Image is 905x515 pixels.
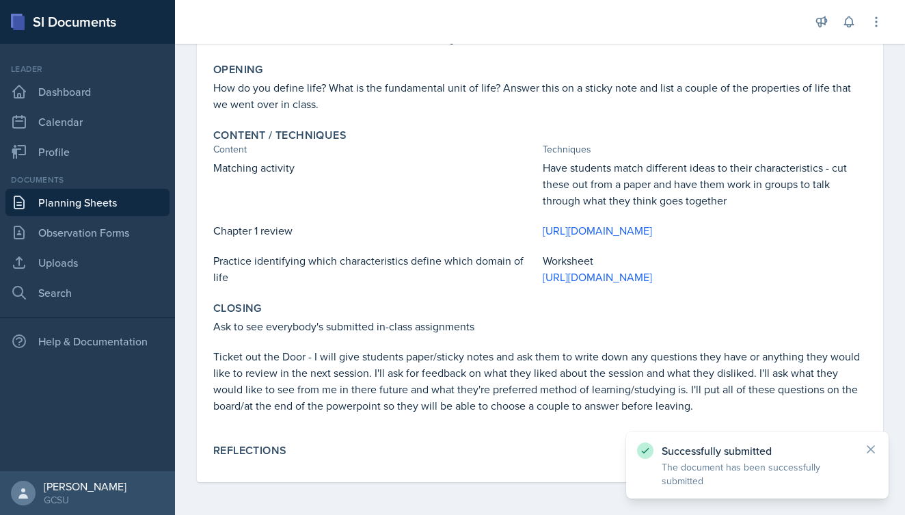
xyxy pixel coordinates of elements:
p: Successfully submitted [662,444,853,458]
a: [URL][DOMAIN_NAME] [543,223,652,238]
p: How do you define life? What is the fundamental unit of life? Answer this on a sticky note and li... [213,79,867,112]
div: Techniques [543,142,867,157]
a: Profile [5,138,170,166]
div: GCSU [44,493,126,507]
p: Ticket out the Door - I will give students paper/sticky notes and ask them to write down any ques... [213,348,867,414]
div: Help & Documentation [5,328,170,355]
a: Uploads [5,249,170,276]
p: Ask to see everybody's submitted in-class assignments [213,318,867,334]
p: Matching activity [213,159,537,176]
div: Leader [5,63,170,75]
p: Have students match different ideas to their characteristics - cut these out from a paper and hav... [543,159,867,209]
p: Chapter 1 review [213,222,537,239]
label: Content / Techniques [213,129,347,142]
p: The document has been successfully submitted [662,460,853,488]
div: [PERSON_NAME] [44,479,126,493]
p: Worksheet [543,252,867,269]
div: Content [213,142,537,157]
p: Practice identifying which characteristics define which domain of life [213,252,537,285]
label: Closing [213,302,262,315]
a: Calendar [5,108,170,135]
a: Search [5,279,170,306]
label: Opening [213,63,263,77]
a: Observation Forms [5,219,170,246]
a: [URL][DOMAIN_NAME] [543,269,652,285]
label: Reflections [213,444,286,458]
a: Planning Sheets [5,189,170,216]
a: Dashboard [5,78,170,105]
div: Documents [5,174,170,186]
